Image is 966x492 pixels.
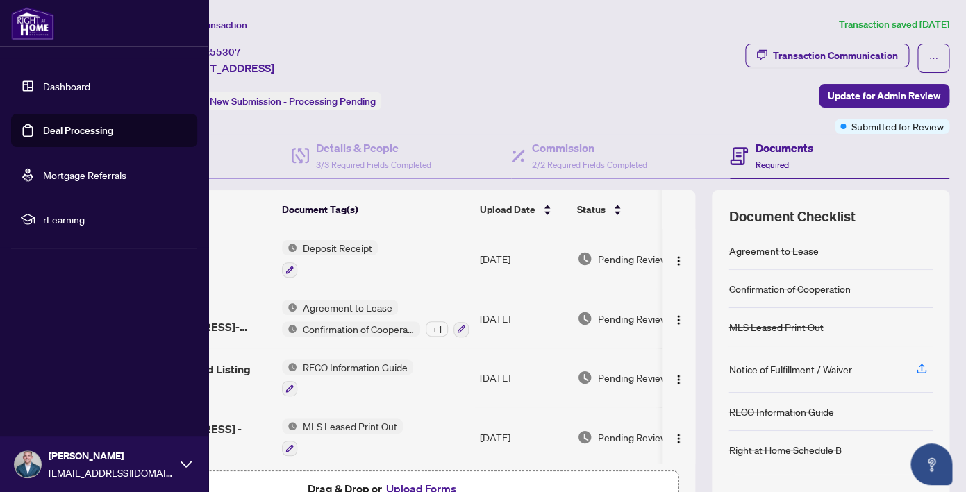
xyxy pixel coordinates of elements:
[210,95,376,108] span: New Submission - Processing Pending
[43,124,113,137] a: Deal Processing
[172,92,381,110] div: Status:
[673,255,684,266] img: Logo
[828,85,940,107] span: Update for Admin Review
[43,80,90,92] a: Dashboard
[49,448,174,464] span: [PERSON_NAME]
[479,202,535,217] span: Upload Date
[598,311,667,326] span: Pending Review
[15,451,41,477] img: Profile Icon
[474,348,572,408] td: [DATE]
[282,240,378,278] button: Status IconDeposit Receipt
[819,84,949,108] button: Update for Admin Review
[728,319,823,334] div: MLS Leased Print Out
[577,430,592,445] img: Document Status
[577,251,592,266] img: Document Status
[839,17,949,33] article: Transaction saved [DATE]
[571,190,689,229] th: Status
[598,370,667,385] span: Pending Review
[745,44,909,67] button: Transaction Communication
[474,229,572,289] td: [DATE]
[474,289,572,348] td: [DATE]
[910,443,952,485] button: Open asap
[173,19,247,31] span: View Transaction
[49,465,174,480] span: [EMAIL_ADDRESS][DOMAIN_NAME]
[851,119,944,134] span: Submitted for Review
[532,160,647,170] span: 2/2 Required Fields Completed
[728,243,818,258] div: Agreement to Lease
[755,160,788,170] span: Required
[297,359,413,375] span: RECO Information Guide
[667,307,690,330] button: Logo
[297,418,403,434] span: MLS Leased Print Out
[172,60,274,76] span: [STREET_ADDRESS]
[43,212,188,227] span: rLearning
[532,139,647,156] h4: Commission
[667,248,690,270] button: Logo
[576,202,605,217] span: Status
[673,433,684,444] img: Logo
[673,314,684,325] img: Logo
[773,44,898,67] div: Transaction Communication
[673,374,684,385] img: Logo
[282,359,297,375] img: Status Icon
[282,418,297,434] img: Status Icon
[577,370,592,385] img: Document Status
[426,321,448,337] div: + 1
[11,7,54,40] img: logo
[282,321,297,337] img: Status Icon
[297,240,378,255] span: Deposit Receipt
[728,442,841,457] div: Right at Home Schedule B
[474,190,571,229] th: Upload Date
[282,240,297,255] img: Status Icon
[316,160,431,170] span: 3/3 Required Fields Completed
[282,300,297,315] img: Status Icon
[316,139,431,156] h4: Details & People
[276,190,474,229] th: Document Tag(s)
[43,169,126,181] a: Mortgage Referrals
[282,359,413,397] button: Status IconRECO Information Guide
[598,430,667,445] span: Pending Review
[598,251,667,266] span: Pending Review
[474,407,572,467] td: [DATE]
[210,46,241,58] span: 55307
[728,207,855,226] span: Document Checklist
[755,139,813,156] h4: Documents
[667,426,690,448] button: Logo
[297,321,420,337] span: Confirmation of Cooperation
[297,300,398,315] span: Agreement to Lease
[282,300,469,337] button: Status IconAgreement to LeaseStatus IconConfirmation of Cooperation+1
[728,362,851,377] div: Notice of Fulfillment / Waiver
[282,418,403,456] button: Status IconMLS Leased Print Out
[577,311,592,326] img: Document Status
[728,281,850,296] div: Confirmation of Cooperation
[928,53,938,63] span: ellipsis
[667,366,690,389] button: Logo
[728,404,833,419] div: RECO Information Guide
